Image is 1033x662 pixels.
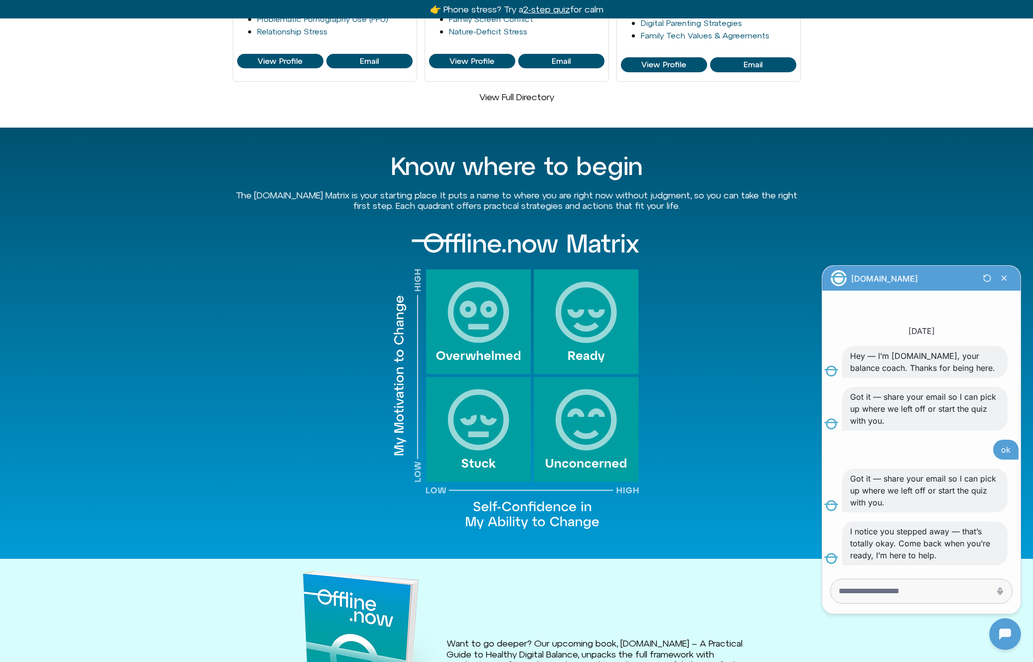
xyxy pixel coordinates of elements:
span: Email [743,60,762,69]
span: View Profile [641,60,686,69]
span: Email [552,57,571,66]
u: 2-step quiz [523,4,570,14]
span: Email [360,57,379,66]
a: Family Screen Conflict [449,14,533,23]
a: View Profile of Harshi Sritharan [518,54,604,69]
a: View Profile of Harshi Sritharan [429,54,515,69]
img: A 2x2 matrix with four boxes that represent the categories of overwhelmed, ready, stuck and uncon... [392,228,641,534]
a: View Profile of Michelle Fischler [237,54,323,69]
a: Digital Parenting Strategies [641,18,742,27]
iframe: Botpress [989,618,1021,650]
a: Relationship Stress [257,27,327,36]
span: View Profile [449,57,494,66]
a: 👉 Phone stress? Try a2-step quizfor calm [430,4,603,14]
span: View Profile [258,57,302,66]
a: Nature-Deficit Stress [449,27,527,36]
a: View Profile of Melina Viola [710,57,796,72]
a: Problematic Pornography Use (PPU) [257,14,388,23]
a: View Profile of Melina Viola [621,57,707,72]
a: View Profile of Michelle Fischler [326,54,413,69]
h2: Know where to begin [233,153,801,180]
iframe: Botpress [822,265,1021,614]
a: View Full Directory [479,92,554,102]
a: Family Tech Values & Agreements [641,31,769,40]
p: The [DOMAIN_NAME] Matrix is your starting place. It puts a name to where you are right now withou... [233,190,801,211]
